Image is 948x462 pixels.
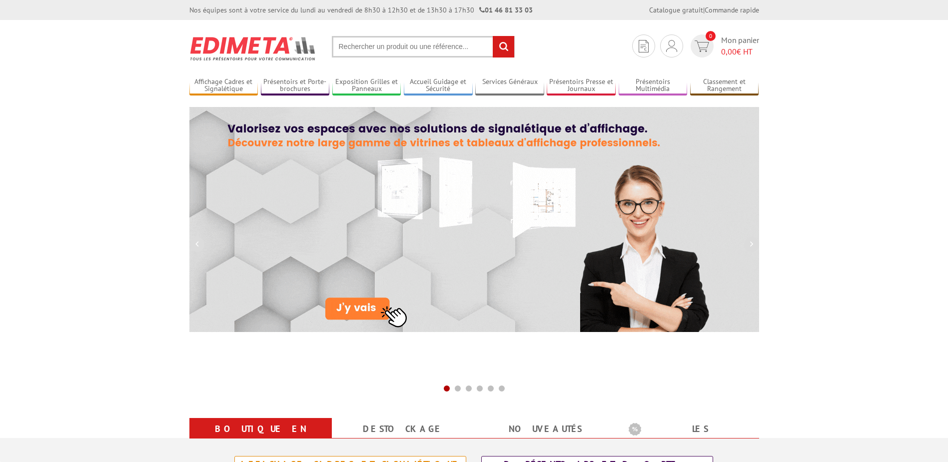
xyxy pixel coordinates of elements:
a: Exposition Grilles et Panneaux [332,77,401,94]
div: Nos équipes sont à votre service du lundi au vendredi de 8h30 à 12h30 et de 13h30 à 17h30 [189,5,533,15]
img: Présentoir, panneau, stand - Edimeta - PLV, affichage, mobilier bureau, entreprise [189,30,317,67]
a: Présentoirs et Porte-brochures [261,77,330,94]
input: Rechercher un produit ou une référence... [332,36,515,57]
a: devis rapide 0 Mon panier 0,00€ HT [688,34,759,57]
img: devis rapide [695,40,709,52]
a: Catalogue gratuit [649,5,703,14]
span: 0,00 [721,46,737,56]
img: devis rapide [639,40,649,52]
div: | [649,5,759,15]
span: 0 [706,31,716,41]
a: Les promotions [629,420,747,456]
a: Classement et Rangement [690,77,759,94]
a: Affichage Cadres et Signalétique [189,77,258,94]
a: Services Généraux [475,77,544,94]
img: devis rapide [666,40,677,52]
a: Destockage [344,420,462,438]
a: Commande rapide [705,5,759,14]
a: Présentoirs Presse et Journaux [547,77,616,94]
strong: 01 46 81 33 03 [479,5,533,14]
b: Les promotions [629,420,754,440]
span: € HT [721,46,759,57]
span: Mon panier [721,34,759,57]
a: Accueil Guidage et Sécurité [404,77,473,94]
a: nouveautés [486,420,605,438]
a: Boutique en ligne [201,420,320,456]
input: rechercher [493,36,514,57]
a: Présentoirs Multimédia [619,77,688,94]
